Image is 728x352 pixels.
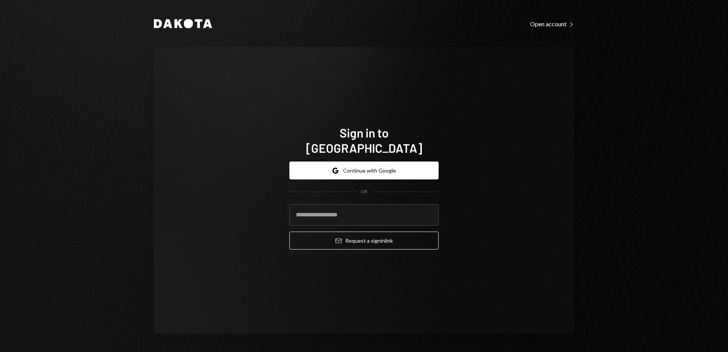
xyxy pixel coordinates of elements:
[289,162,439,179] button: Continue with Google
[289,125,439,155] h1: Sign in to [GEOGRAPHIC_DATA]
[289,232,439,250] button: Request a signinlink
[530,19,574,28] a: Open account
[361,189,367,195] div: OR
[530,20,574,28] div: Open account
